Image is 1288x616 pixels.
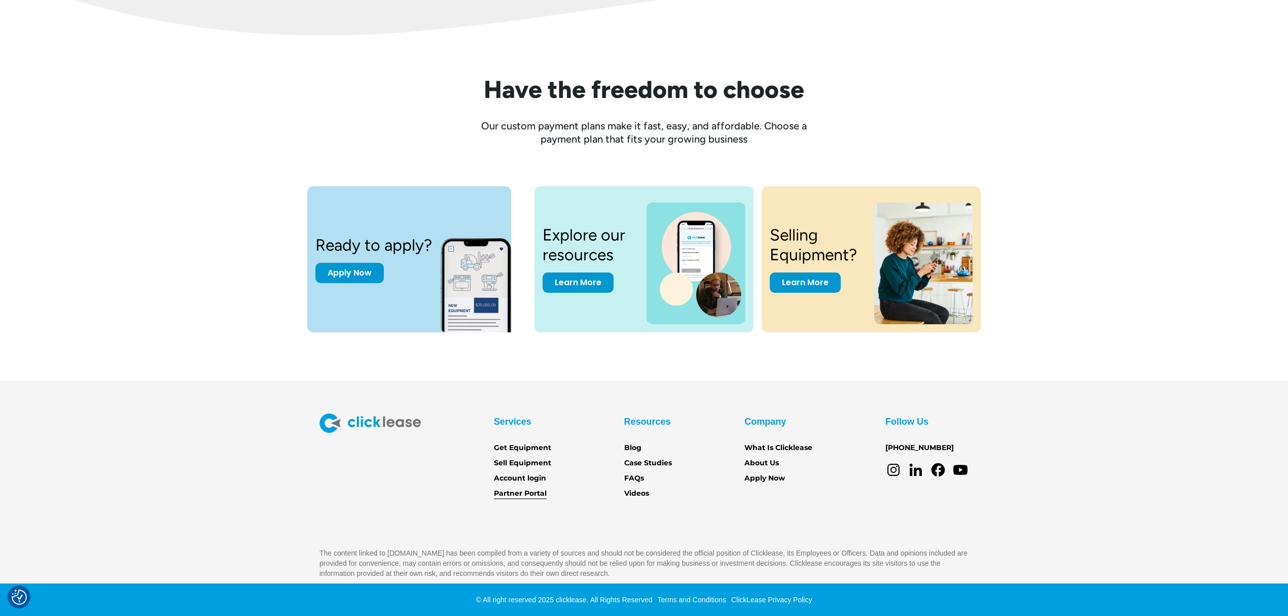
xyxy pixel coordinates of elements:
img: Revisit consent button [12,590,27,605]
a: Get Equipment [494,442,551,454]
a: What Is Clicklease [744,442,812,454]
a: Learn More [770,272,841,293]
div: Company [744,414,786,430]
h2: Have the freedom to choose [319,76,969,103]
a: About Us [744,458,779,469]
div: Follow Us [885,414,928,430]
button: Consent Preferences [12,590,27,605]
a: ClickLease Privacy Policy [729,596,812,604]
h3: Selling Equipment? [770,225,862,264]
a: FAQs [624,473,644,484]
div: Our custom payment plans make it fast, easy, and affordable. Choose a payment plan that fits your... [467,119,821,146]
img: Clicklease logo [319,414,421,433]
div: Resources [624,414,671,430]
a: Apply Now [744,473,785,484]
a: Sell Equipment [494,458,551,469]
a: [PHONE_NUMBER] [885,442,954,454]
a: Videos [624,488,649,499]
img: New equipment quote on the screen of a smart phone [440,227,529,332]
a: Apply Now [315,263,384,283]
a: Learn More [543,272,614,293]
h3: Ready to apply? [315,235,432,255]
p: The content linked to [DOMAIN_NAME] has been compiled from a variety of sources and should not be... [319,548,969,578]
img: a photo of a man on a laptop and a cell phone [647,202,745,324]
a: Partner Portal [494,488,547,499]
div: © All right reserved 2025 clicklease. All Rights Reserved [476,595,653,605]
a: Terms and Conditions [655,596,726,604]
a: Case Studies [624,458,672,469]
a: Account login [494,473,546,484]
a: Blog [624,442,641,454]
h3: Explore our resources [543,225,634,264]
div: Services [494,414,531,430]
img: a woman sitting on a stool looking at her cell phone [874,202,973,324]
